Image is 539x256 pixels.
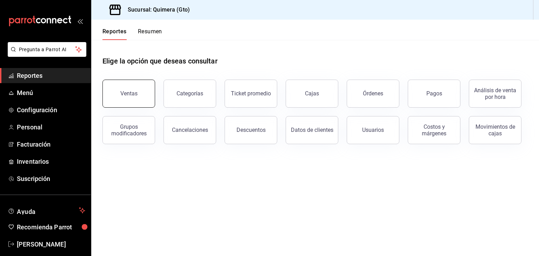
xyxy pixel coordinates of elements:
[362,127,384,133] div: Usuarios
[347,116,399,144] button: Usuarios
[17,71,85,80] span: Reportes
[363,90,383,97] div: Órdenes
[102,28,162,40] div: navigation tabs
[107,123,151,137] div: Grupos modificadores
[164,80,216,108] button: Categorías
[473,123,517,137] div: Movimientos de cajas
[408,116,460,144] button: Costos y márgenes
[17,157,85,166] span: Inventarios
[17,206,76,215] span: Ayuda
[17,222,85,232] span: Recomienda Parrot
[102,56,218,66] h1: Elige la opción que deseas consultar
[77,18,83,24] button: open_drawer_menu
[102,80,155,108] button: Ventas
[412,123,456,137] div: Costos y márgenes
[17,140,85,149] span: Facturación
[19,46,75,53] span: Pregunta a Parrot AI
[426,90,442,97] div: Pagos
[8,42,86,57] button: Pregunta a Parrot AI
[305,90,319,97] div: Cajas
[225,80,277,108] button: Ticket promedio
[237,127,266,133] div: Descuentos
[138,28,162,40] button: Resumen
[17,240,85,249] span: [PERSON_NAME]
[17,105,85,115] span: Configuración
[5,51,86,58] a: Pregunta a Parrot AI
[408,80,460,108] button: Pagos
[231,90,271,97] div: Ticket promedio
[286,80,338,108] button: Cajas
[102,28,127,40] button: Reportes
[164,116,216,144] button: Cancelaciones
[347,80,399,108] button: Órdenes
[122,6,190,14] h3: Sucursal: Quimera (Gto)
[172,127,208,133] div: Cancelaciones
[291,127,333,133] div: Datos de clientes
[120,90,138,97] div: Ventas
[469,116,521,144] button: Movimientos de cajas
[225,116,277,144] button: Descuentos
[17,174,85,183] span: Suscripción
[17,122,85,132] span: Personal
[473,87,517,100] div: Análisis de venta por hora
[17,88,85,97] span: Menú
[102,116,155,144] button: Grupos modificadores
[469,80,521,108] button: Análisis de venta por hora
[177,90,203,97] div: Categorías
[286,116,338,144] button: Datos de clientes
